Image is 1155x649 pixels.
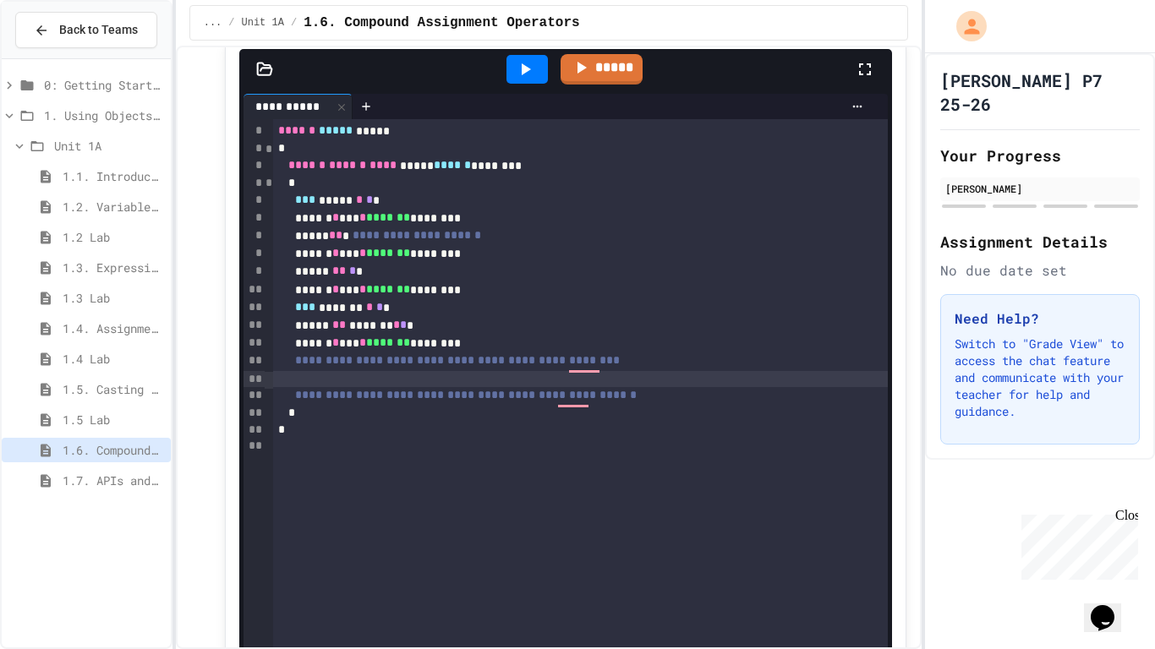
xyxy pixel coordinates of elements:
[63,319,164,337] span: 1.4. Assignment and Input
[63,411,164,428] span: 1.5 Lab
[940,260,1140,281] div: No due date set
[204,16,222,30] span: ...
[228,16,234,30] span: /
[304,13,579,33] span: 1.6. Compound Assignment Operators
[939,7,991,46] div: My Account
[1084,581,1138,632] iframe: chat widget
[242,16,284,30] span: Unit 1A
[940,144,1140,167] h2: Your Progress
[54,137,164,155] span: Unit 1A
[15,12,157,48] button: Back to Teams
[945,181,1135,196] div: [PERSON_NAME]
[1015,508,1138,580] iframe: chat widget
[955,308,1125,329] h3: Need Help?
[63,350,164,368] span: 1.4 Lab
[63,259,164,276] span: 1.3. Expressions and Output [New]
[940,68,1140,116] h1: [PERSON_NAME] P7 25-26
[63,228,164,246] span: 1.2 Lab
[63,441,164,459] span: 1.6. Compound Assignment Operators
[940,230,1140,254] h2: Assignment Details
[59,21,138,39] span: Back to Teams
[63,380,164,398] span: 1.5. Casting and Ranges of Values
[63,167,164,185] span: 1.1. Introduction to Algorithms, Programming, and Compilers
[291,16,297,30] span: /
[44,106,164,124] span: 1. Using Objects and Methods
[63,289,164,307] span: 1.3 Lab
[7,7,117,107] div: Chat with us now!Close
[44,76,164,94] span: 0: Getting Started
[63,198,164,215] span: 1.2. Variables and Data Types
[63,472,164,489] span: 1.7. APIs and Libraries
[955,335,1125,420] p: Switch to "Grade View" to access the chat feature and communicate with your teacher for help and ...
